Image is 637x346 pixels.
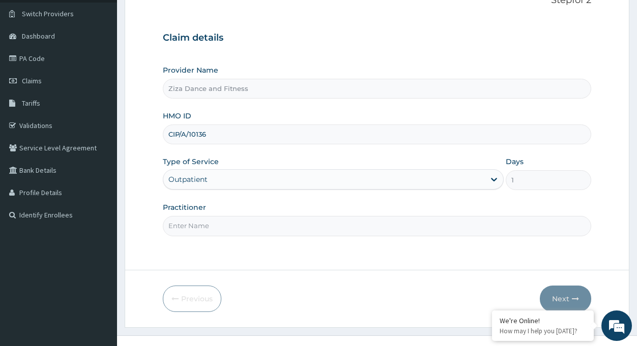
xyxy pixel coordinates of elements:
[163,65,218,75] label: Provider Name
[163,124,591,144] input: Enter HMO ID
[22,32,55,41] span: Dashboard
[163,286,221,312] button: Previous
[167,5,191,29] div: Minimize live chat window
[506,156,524,167] label: Days
[163,111,191,121] label: HMO ID
[163,202,206,212] label: Practitioner
[19,51,41,76] img: d_794563401_company_1708531726252_794563401
[22,9,74,18] span: Switch Providers
[59,107,140,209] span: We're online!
[500,316,586,325] div: We're Online!
[500,327,586,335] p: How may I help you today?
[22,99,40,108] span: Tariffs
[5,235,194,270] textarea: Type your message and hit 'Enter'
[163,33,591,44] h3: Claim details
[53,57,171,70] div: Chat with us now
[163,216,591,236] input: Enter Name
[540,286,591,312] button: Next
[163,156,219,167] label: Type of Service
[22,76,42,85] span: Claims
